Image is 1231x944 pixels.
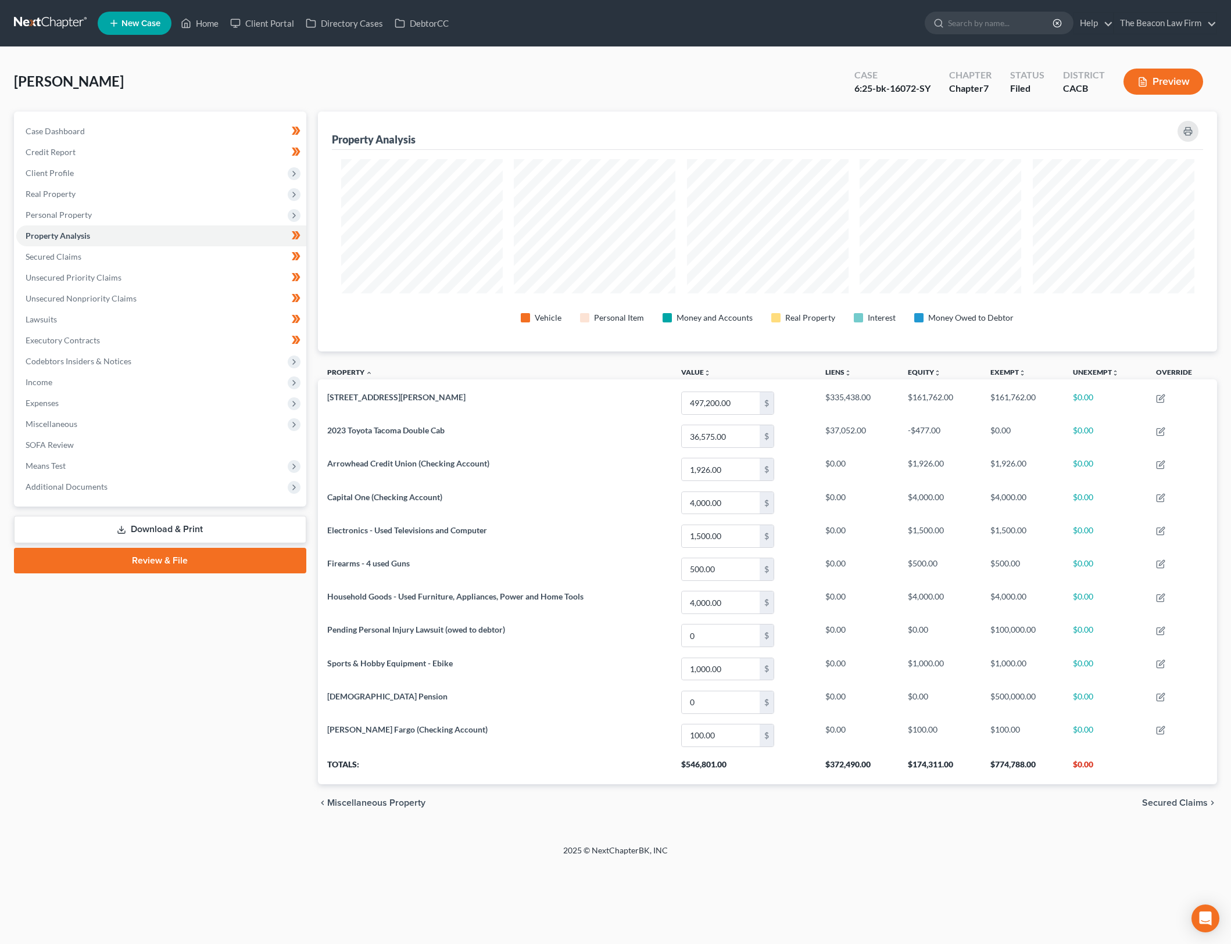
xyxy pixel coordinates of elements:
td: $0.00 [816,519,899,552]
div: Personal Item [594,312,644,324]
td: $0.00 [899,685,981,719]
td: $4,000.00 [981,586,1064,619]
i: unfold_more [1019,369,1026,376]
div: Interest [868,312,896,324]
td: $0.00 [1064,519,1147,552]
span: Income [26,377,52,387]
input: 0.00 [682,591,760,613]
div: $ [760,458,774,480]
div: Real Property [785,312,835,324]
span: 7 [983,82,989,94]
td: $0.00 [816,719,899,752]
i: expand_less [366,369,373,376]
i: chevron_right [1208,798,1217,807]
span: Unsecured Nonpriority Claims [26,293,137,303]
a: Case Dashboard [16,121,306,142]
span: Secured Claims [1142,798,1208,807]
span: Electronics - Used Televisions and Computer [327,525,487,535]
span: Property Analysis [26,231,90,241]
span: [STREET_ADDRESS][PERSON_NAME] [327,392,466,402]
span: Unsecured Priority Claims [26,272,121,282]
a: Executory Contracts [16,330,306,351]
div: Open Intercom Messenger [1191,904,1219,932]
a: Review & File [14,548,306,573]
span: Means Test [26,461,66,471]
td: $0.00 [1064,586,1147,619]
div: $ [760,658,774,680]
td: $4,000.00 [899,486,981,519]
div: Chapter [949,69,992,82]
input: 0.00 [682,492,760,514]
td: $1,926.00 [899,453,981,486]
a: Credit Report [16,142,306,163]
div: Property Analysis [332,132,416,146]
div: Vehicle [535,312,561,324]
a: SOFA Review [16,435,306,455]
input: 0.00 [682,691,760,713]
td: $1,000.00 [899,652,981,685]
span: Arrowhead Credit Union (Checking Account) [327,458,489,468]
i: chevron_left [318,798,327,807]
td: $0.00 [981,420,1064,453]
input: 0.00 [682,425,760,447]
th: Override [1147,361,1217,387]
td: $161,762.00 [899,386,981,419]
input: 0.00 [682,658,760,680]
span: Firearms - 4 used Guns [327,558,410,568]
input: 0.00 [682,392,760,414]
a: Equityunfold_more [908,368,941,376]
a: Property Analysis [16,225,306,246]
td: $0.00 [1064,619,1147,652]
span: Expenses [26,398,59,408]
div: $ [760,525,774,547]
td: $0.00 [1064,453,1147,486]
th: $774,788.00 [981,752,1064,784]
a: Unsecured Priority Claims [16,267,306,288]
td: $100.00 [899,719,981,752]
i: unfold_more [704,369,711,376]
div: $ [760,558,774,580]
th: $372,490.00 [816,752,899,784]
span: Miscellaneous Property [327,798,425,807]
td: $0.00 [1064,552,1147,586]
td: $0.00 [1064,719,1147,752]
a: Client Portal [224,13,300,34]
th: $0.00 [1064,752,1147,784]
span: Capital One (Checking Account) [327,492,442,502]
input: 0.00 [682,624,760,647]
th: Totals: [318,752,672,784]
input: Search by name... [948,12,1054,34]
div: CACB [1063,82,1105,95]
div: $ [760,591,774,613]
button: chevron_left Miscellaneous Property [318,798,425,807]
div: District [1063,69,1105,82]
td: $4,000.00 [981,486,1064,519]
i: unfold_more [934,369,941,376]
td: $500,000.00 [981,685,1064,719]
span: Client Profile [26,168,74,178]
div: 6:25-bk-16072-SY [854,82,931,95]
span: New Case [121,19,160,28]
span: Additional Documents [26,482,108,491]
td: $335,438.00 [816,386,899,419]
td: $0.00 [816,619,899,652]
td: $100.00 [981,719,1064,752]
a: Help [1074,13,1113,34]
div: $ [760,724,774,746]
div: $ [760,624,774,647]
a: Lawsuits [16,309,306,330]
td: $100,000.00 [981,619,1064,652]
td: $0.00 [1064,685,1147,719]
a: The Beacon Law Firm [1114,13,1216,34]
th: $546,801.00 [672,752,816,784]
a: Unsecured Nonpriority Claims [16,288,306,309]
td: $1,000.00 [981,652,1064,685]
td: $500.00 [981,552,1064,586]
span: Personal Property [26,210,92,220]
div: Chapter [949,82,992,95]
span: Codebtors Insiders & Notices [26,356,131,366]
td: $37,052.00 [816,420,899,453]
span: Household Goods - Used Furniture, Appliances, Power and Home Tools [327,591,584,601]
input: 0.00 [682,458,760,480]
td: $0.00 [1064,420,1147,453]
